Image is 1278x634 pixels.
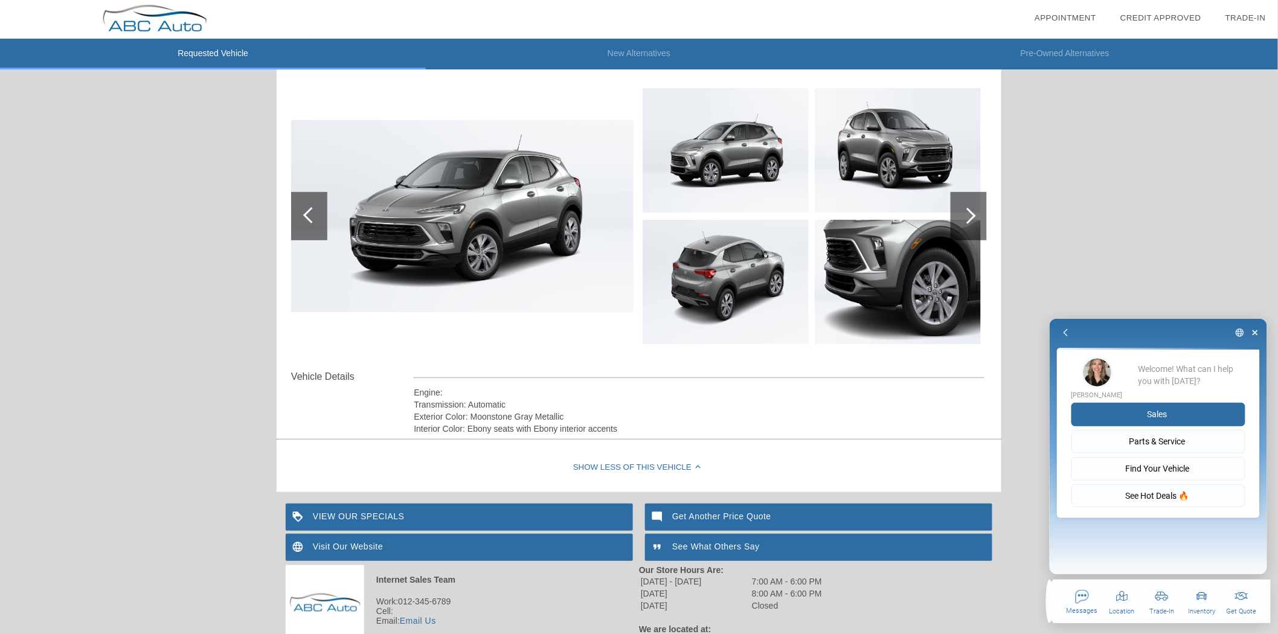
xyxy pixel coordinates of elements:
div: Email: [286,616,639,626]
strong: Our Store Hours Are: [639,565,724,575]
a: Appointment [1035,13,1096,22]
strong: Internet Sales Team [376,575,455,584]
td: [DATE] - [DATE] [640,576,750,587]
img: ic_format_quote_white_24dp_2x.png [645,534,672,561]
strong: We are located at: [639,624,711,634]
div: Show Less of this Vehicle [277,444,1001,492]
img: ic_loyalty_white_24dp_2x.png [286,504,313,531]
a: Credit Approved [1120,13,1201,22]
img: 52e6d9de66b88525c729ed8a0cfc983b.jpg [291,120,634,313]
div: Engine: [414,386,984,399]
td: 7:00 AM - 6:00 PM [751,576,823,587]
a: See What Others Say [645,534,992,561]
div: Transmission: Automatic [414,399,984,411]
div: Work: [286,597,639,606]
a: Visit Our Website [286,534,633,561]
li: New Alternatives [426,39,852,69]
td: 8:00 AM - 6:00 PM [751,588,823,599]
div: Vehicle Details [291,370,414,384]
img: 087433ba3e6bd0ad9fd42aca3c631a59.jpg [643,220,809,344]
td: [DATE] [640,600,750,611]
iframe: Chat Assistance [1039,308,1278,634]
a: VIEW OUR SPECIALS [286,504,633,531]
div: Cell: [286,606,639,616]
img: 99a5a788f84afc7339cbf0860b894b47.jpg [815,220,981,344]
span: 012-345-6789 [398,597,451,606]
div: Interior Color: Ebony seats with Ebony interior accents [414,423,984,435]
a: Get Another Price Quote [645,504,992,531]
td: Closed [751,600,823,611]
div: Exterior Color: Moonstone Gray Metallic [414,411,984,423]
img: ic_language_white_24dp_2x.png [286,534,313,561]
img: 3fe1078cee0a321d82d029d6e097f2f4.jpg [815,88,981,213]
li: Pre-Owned Alternatives [852,39,1278,69]
td: [DATE] [640,588,750,599]
a: Email Us [400,616,436,626]
img: 78aaf7b8b2541e1f22d796fbb320f50d.jpg [643,88,809,213]
img: ic_mode_comment_white_24dp_2x.png [645,504,672,531]
a: Trade-In [1225,13,1266,22]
